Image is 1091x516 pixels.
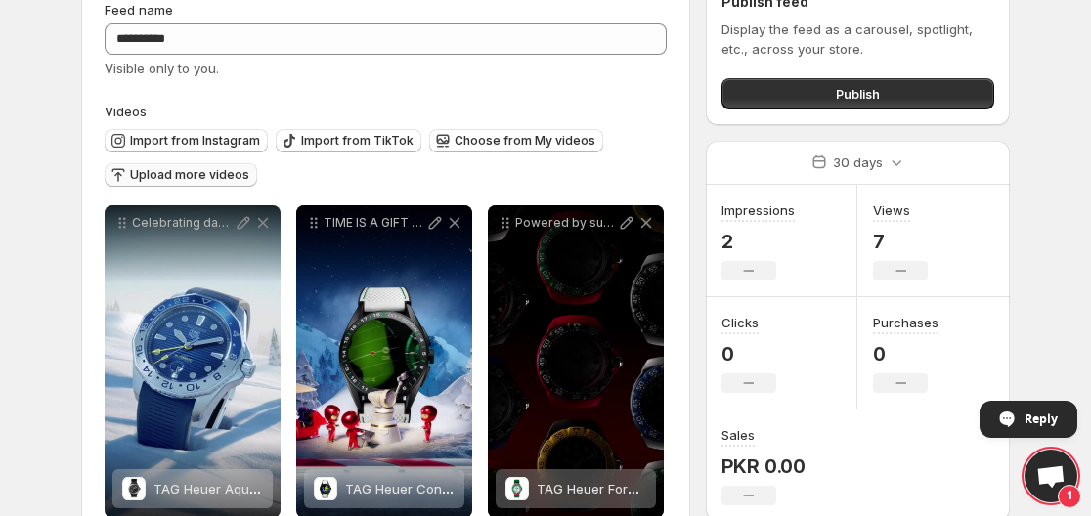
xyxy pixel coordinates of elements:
h3: Views [873,200,910,220]
p: TIME IS A GIFT Tee up the ultimate gift for any golf enthusiast With exclusive watch faces and [324,215,425,231]
p: 2 [721,230,795,253]
span: Import from TikTok [301,133,414,149]
span: Choose from My videos [455,133,595,149]
span: Reply [1025,402,1058,436]
p: 30 days [833,152,883,172]
span: Visible only to you. [105,61,219,76]
span: TAG Heuer Formula 1 Solargraph [537,481,737,496]
span: Feed name [105,2,173,18]
p: PKR 0.00 [721,454,806,478]
span: Videos [105,104,147,119]
span: 1 [1058,485,1081,508]
p: 0 [873,342,938,365]
p: Powered by sunlight NO PITSTOP REQUIRED__Fueled by the sun and built for speed the new TAG He [515,215,617,231]
span: Publish [836,84,880,104]
p: 0 [721,342,776,365]
button: Upload more videos [105,163,257,187]
button: Import from Instagram [105,129,268,152]
h3: Sales [721,425,755,445]
a: Open chat [1025,450,1077,502]
span: TAG Heuer Aquaracer [153,481,290,496]
p: Celebrating day and nightDont miss the chance to wish your loved ones a happy TAGHeuerHoliday [132,215,234,231]
span: TAG Heuer Connected Calibre E4 Golf Edition [345,481,625,496]
span: Upload more videos [130,167,249,183]
button: Publish [721,78,994,109]
button: Import from TikTok [276,129,421,152]
h3: Impressions [721,200,795,220]
span: Import from Instagram [130,133,260,149]
h3: Purchases [873,313,938,332]
p: 7 [873,230,928,253]
button: Choose from My videos [429,129,603,152]
p: Display the feed as a carousel, spotlight, etc., across your store. [721,20,994,59]
h3: Clicks [721,313,759,332]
